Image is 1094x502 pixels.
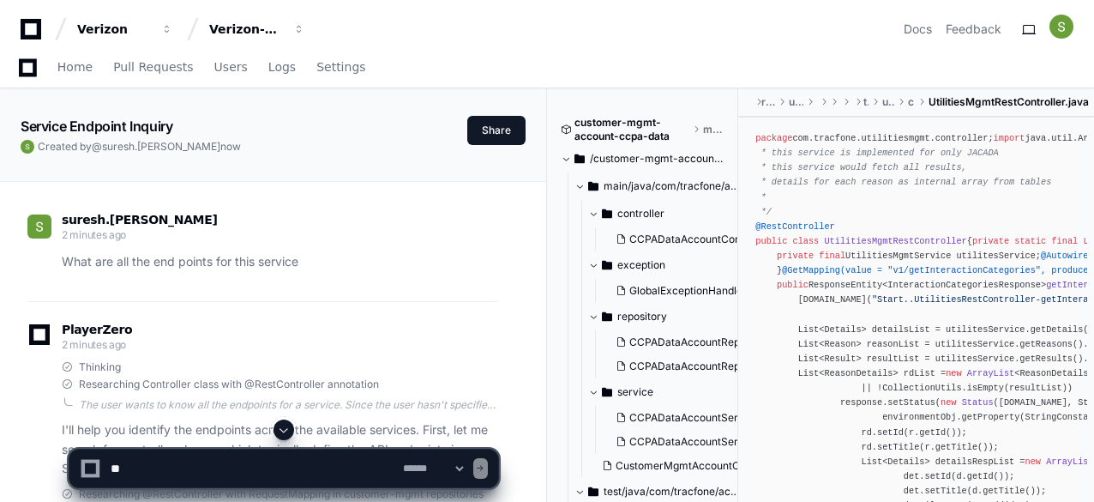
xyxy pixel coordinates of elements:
[79,378,379,391] span: Researching Controller class with @RestController annotation
[588,251,753,279] button: exception
[268,48,296,88] a: Logs
[209,21,283,38] div: Verizon-Clarify-Customer-Management
[21,118,172,135] app-text-character-animate: Service Endpoint Inquiry
[604,179,739,193] span: main/java/com/tracfone/account/ccpadata
[609,330,756,354] button: CCPADataAccountRepository.java
[62,228,126,241] span: 2 minutes ago
[904,21,932,38] a: Docs
[102,140,220,153] span: suresh.[PERSON_NAME]
[574,172,739,200] button: main/java/com/tracfone/account/ccpadata
[588,303,753,330] button: repository
[1014,236,1046,246] span: static
[574,148,585,169] svg: Directory
[79,360,121,374] span: Thinking
[602,306,612,327] svg: Directory
[602,255,612,275] svg: Directory
[629,233,792,246] span: CCPADataAccountController.java
[929,95,1089,109] span: UtilitiesMgmtRestController.java
[574,116,689,143] span: customer-mgmt-account-ccpa-data
[629,360,817,373] span: CCPADataAccountRepositoryImpl.java
[777,251,814,261] span: private
[946,21,1001,38] button: Feedback
[629,411,782,425] span: CCPADataAccountService.java
[703,123,725,136] span: master
[588,176,598,197] svg: Directory
[1049,15,1073,39] img: ACg8ocINzQSuW7JbJNliuvK4fIheIvEbA_uDwFl7oGhbWd6Dg5VA=s96-c
[994,133,1025,143] span: import
[590,152,725,166] span: /customer-mgmt-account-ccpa-data-api/src
[77,21,151,38] div: Verizon
[609,279,756,303] button: GlobalExceptionHandler.java
[755,221,834,232] span: @RestController
[220,140,241,153] span: now
[214,62,248,72] span: Users
[57,62,93,72] span: Home
[789,95,803,109] span: utilities-mgmt
[824,236,966,246] span: UtilitiesMgmtRestController
[629,284,769,298] span: GlobalExceptionHandler.java
[602,203,612,224] svg: Directory
[202,14,312,45] button: Verizon-Clarify-Customer-Management
[777,280,808,290] span: public
[79,398,498,412] div: The user wants to know all the endpoints for a service. Since the user hasn't specified which ser...
[819,251,845,261] span: final
[588,200,753,227] button: controller
[972,236,1009,246] span: private
[617,258,665,272] span: exception
[588,378,753,406] button: service
[1041,251,1094,261] span: @Autowired
[755,236,787,246] span: public
[214,48,248,88] a: Users
[609,227,756,251] button: CCPADataAccountController.java
[941,397,956,408] span: new
[316,48,365,88] a: Settings
[62,252,498,272] p: What are all the end points for this service
[70,14,180,45] button: Verizon
[268,62,296,72] span: Logs
[467,116,526,145] button: Share
[62,213,217,227] span: suresh.[PERSON_NAME]
[792,236,819,246] span: class
[609,354,756,378] button: CCPADataAccountRepositoryImpl.java
[62,338,126,351] span: 2 minutes ago
[27,215,51,239] img: ACg8ocINzQSuW7JbJNliuvK4fIheIvEbA_uDwFl7oGhbWd6Dg5VA=s96-c
[602,382,612,402] svg: Directory
[617,385,653,399] span: service
[113,62,193,72] span: Pull Requests
[21,140,34,154] img: ACg8ocINzQSuW7JbJNliuvK4fIheIvEbA_uDwFl7oGhbWd6Dg5VA=s96-c
[908,95,915,109] span: controller
[62,324,132,335] span: PlayerZero
[1039,445,1085,492] iframe: Open customer support
[609,406,756,430] button: CCPADataAccountService.java
[761,95,775,109] span: rest-services
[629,336,796,349] span: CCPADataAccountRepository.java
[38,140,241,154] span: Created by
[967,368,1014,378] span: ArrayList
[57,48,93,88] a: Home
[316,62,365,72] span: Settings
[755,133,792,143] span: package
[617,207,664,221] span: controller
[882,95,895,109] span: utilitiesmgmt
[113,48,193,88] a: Pull Requests
[946,368,961,378] span: new
[92,140,102,153] span: @
[962,397,994,408] span: Status
[1051,236,1078,246] span: final
[561,145,725,172] button: /customer-mgmt-account-ccpa-data-api/src
[863,95,869,109] span: tracfone
[617,310,667,324] span: repository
